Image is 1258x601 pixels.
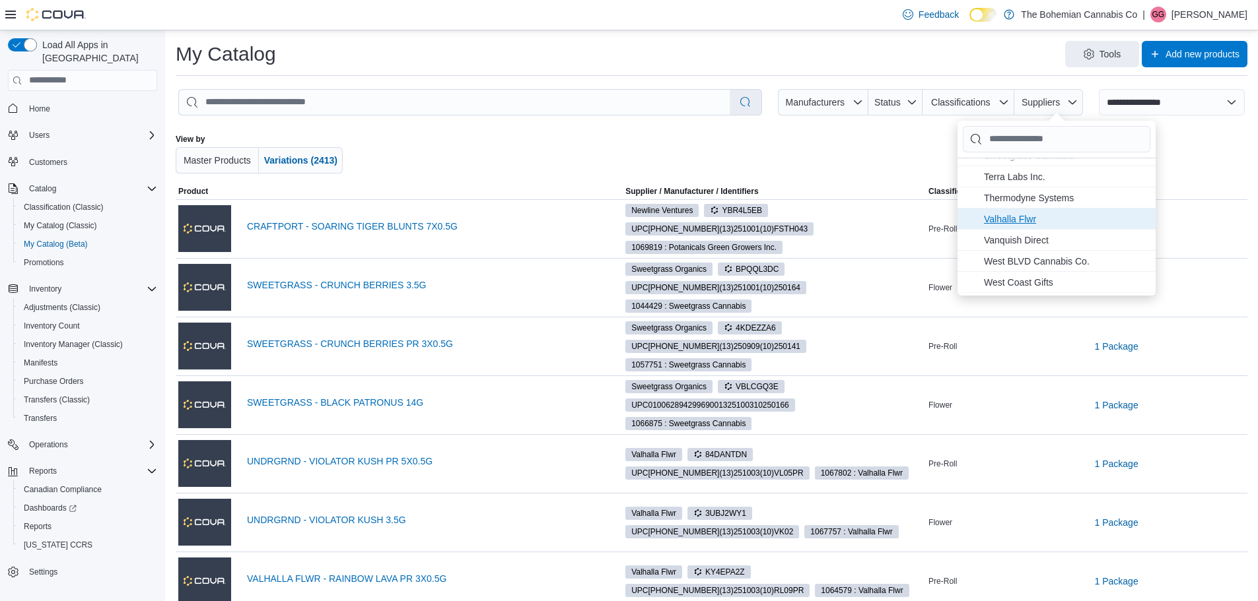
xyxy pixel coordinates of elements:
[24,339,123,350] span: Inventory Manager (Classic)
[1095,516,1138,529] span: 1 Package
[984,168,1148,184] span: Terra Labs Inc.
[704,204,768,217] span: YBR4L5EB
[625,380,713,393] span: Sweetgrass Organics
[24,302,100,313] span: Adjustments (Classic)
[13,198,162,216] button: Classification (Classic)
[24,437,157,453] span: Operations
[631,322,707,334] span: Sweetgrass Organics
[13,517,162,536] button: Reports
[29,104,50,114] span: Home
[247,515,602,525] a: UNDRGRND - VIOLATOR KUSH 3.5G
[958,272,1156,293] li: West Coast Gifts
[1166,47,1240,61] span: Add new products
[693,507,746,519] span: 3UBJ2WY1
[984,274,1148,290] span: West Coast Gifts
[178,499,231,545] img: UNDRGRND - VIOLATOR KUSH 3.5G
[815,584,909,597] span: 1064579 : Valhalla Flwr
[176,134,205,144] label: View by
[926,338,1086,354] div: Pre-Roll
[29,439,68,450] span: Operations
[247,573,602,584] a: VALHALLA FLWR - RAINBOW LAVA PR 3X0.5G
[874,97,901,108] span: Status
[24,154,73,170] a: Customers
[1065,41,1139,67] button: Tools
[926,456,1086,472] div: Pre-Roll
[631,223,808,235] span: UPC [PHONE_NUMBER](13)251001(10)FSTH043
[724,381,779,393] span: VBLCGQ3E
[18,392,95,408] a: Transfers (Classic)
[718,380,785,393] span: VBLCGQ3E
[815,466,909,480] span: 1067802 : Valhalla Flwr
[625,340,806,353] span: UPC(01)00627987544442(13)250909(10)250141
[1014,89,1083,115] button: Suppliers
[24,202,104,212] span: Classification (Classic)
[178,205,231,251] img: CRAFTPORT - SOARING TIGER BLUNTS 7X0.5G
[1090,392,1144,418] button: 1 Package
[926,515,1086,530] div: Flower
[1090,568,1144,594] button: 1 Package
[29,157,67,168] span: Customers
[631,507,676,519] span: Valhalla Flwr
[178,381,231,427] img: SWEETGRASS - BLACK PATRONUS 14G
[718,263,785,276] span: BPQQL3DC
[18,236,93,252] a: My Catalog (Beta)
[1090,333,1144,360] button: 1 Package
[631,467,803,479] span: UPC [PHONE_NUMBER](13)251003(10)VL05PR
[625,300,751,313] span: 1044429 : Sweetgrass Cannabis
[24,101,55,117] a: Home
[13,298,162,317] button: Adjustments (Classic)
[958,230,1156,251] li: Vanquish Direct
[24,376,84,387] span: Purchase Orders
[625,466,809,480] span: UPC(01)00628090171419(13)251003(10)VL05PR
[18,482,157,497] span: Canadian Compliance
[3,152,162,172] button: Customers
[631,241,777,253] span: 1069819 : Potanicals Green Growers Inc.
[24,563,157,580] span: Settings
[786,97,845,108] span: Manufacturers
[3,435,162,454] button: Operations
[178,186,208,197] span: Product
[928,186,980,197] span: Classification
[625,204,699,217] span: Newline Ventures
[1021,7,1137,22] p: The Bohemian Cannabis Co
[13,499,162,517] a: Dashboards
[29,466,57,476] span: Reports
[926,280,1086,296] div: Flower
[631,418,746,429] span: 1066875 : Sweetgrass Cannabis
[13,536,162,554] button: [US_STATE] CCRS
[926,221,1086,237] div: Pre-Roll
[18,537,98,553] a: [US_STATE] CCRS
[18,373,157,389] span: Purchase Orders
[3,562,162,581] button: Settings
[24,127,55,143] button: Users
[13,480,162,499] button: Canadian Compliance
[13,216,162,235] button: My Catalog (Classic)
[24,564,63,580] a: Settings
[3,126,162,144] button: Users
[13,253,162,272] button: Promotions
[24,503,77,513] span: Dashboards
[29,567,57,577] span: Settings
[1090,451,1144,477] button: 1 Package
[631,340,800,352] span: UPC [PHONE_NUMBER](13)250909(10)250141
[1095,340,1138,353] span: 1 Package
[984,296,1148,311] span: [PERSON_NAME]
[18,537,157,553] span: Washington CCRS
[176,147,259,174] button: Master Products
[631,263,707,275] span: Sweetgrass Organics
[178,440,231,486] img: UNDRGRND - VIOLATOR KUSH PR 5X0.5G
[631,359,746,371] span: 1057751 : Sweetgrass Cannabis
[24,181,61,197] button: Catalog
[13,335,162,354] button: Inventory Manager (Classic)
[631,449,676,460] span: Valhalla Flwr
[625,448,682,461] span: Valhalla Flwr
[247,280,602,290] a: SWEETGRASS - CRUNCH BERRIES 3.5G
[24,220,97,231] span: My Catalog (Classic)
[625,281,806,294] span: UPC(01)00627987544428(13)251001(10)250164
[247,221,602,232] a: CRAFTPORT - SOARING TIGER BLUNTS 7X0.5G
[778,89,868,115] button: Manufacturers
[1090,509,1144,536] button: 1 Package
[178,323,231,369] img: SWEETGRASS - CRUNCH BERRIES PR 3X0.5G
[259,147,343,174] button: Variations (2413)
[1142,7,1145,22] p: |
